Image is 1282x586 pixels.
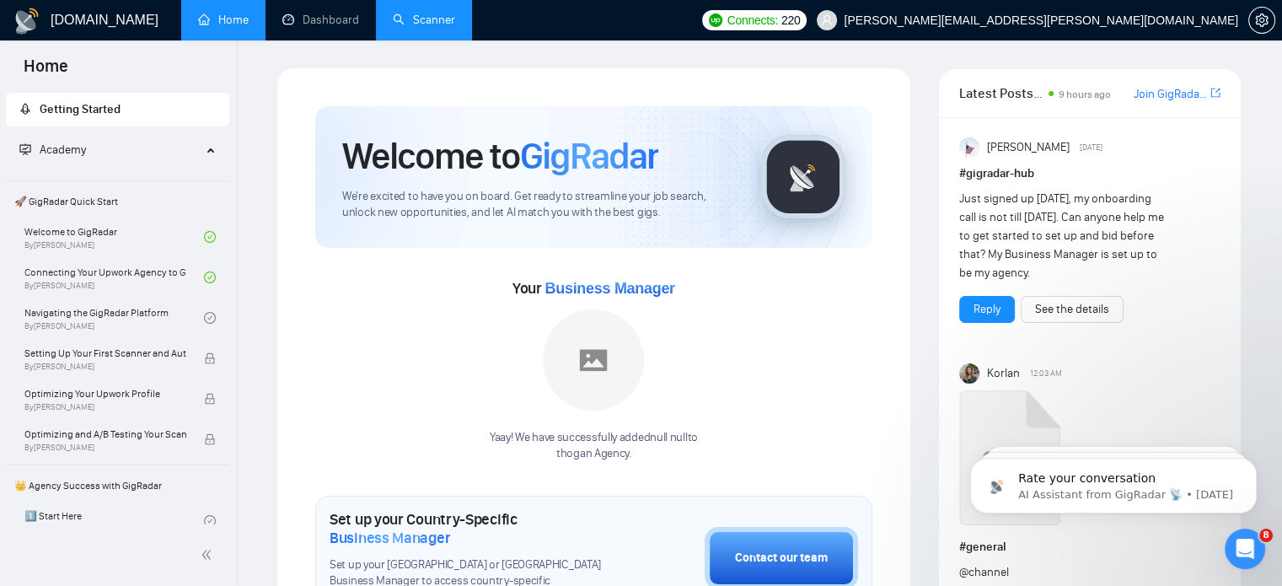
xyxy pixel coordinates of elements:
span: 12:03 AM [1030,366,1062,381]
span: Business Manager [330,529,450,547]
img: upwork-logo.png [709,13,722,27]
span: @channel [959,565,1009,579]
iframe: Intercom notifications message [945,422,1282,540]
img: Anisuzzaman Khan [959,137,979,158]
iframe: Intercom live chat [1225,529,1265,569]
span: 🚀 GigRadar Quick Start [8,185,228,218]
h1: Set up your Country-Specific [330,510,620,547]
h1: Welcome to [342,133,658,179]
span: lock [204,352,216,364]
span: Optimizing Your Upwork Profile [24,385,186,402]
span: Korlan [986,364,1019,383]
a: setting [1248,13,1275,27]
span: user [821,14,833,26]
a: export [1210,85,1220,101]
span: export [1210,86,1220,99]
button: Reply [959,296,1015,323]
span: Academy [40,142,86,157]
a: dashboardDashboard [282,13,359,27]
span: Your [512,279,675,298]
span: lock [204,393,216,405]
a: Connecting Your Upwork Agency to GigRadarBy[PERSON_NAME] [24,259,204,296]
span: Connects: [727,11,778,30]
a: Navigating the GigRadar PlatformBy[PERSON_NAME] [24,299,204,336]
a: Reply [974,300,1000,319]
span: Academy [19,142,86,157]
span: By [PERSON_NAME] [24,402,186,412]
span: check-circle [204,231,216,243]
a: Welcome to GigRadarBy[PERSON_NAME] [24,218,204,255]
span: fund-projection-screen [19,143,31,155]
span: double-left [201,546,217,563]
a: searchScanner [393,13,455,27]
span: By [PERSON_NAME] [24,362,186,372]
a: 1️⃣ Start Here [24,503,204,540]
img: Korlan [959,363,979,384]
span: Home [10,54,82,89]
a: homeHome [198,13,249,27]
span: rocket [19,103,31,115]
span: [DATE] [1080,140,1102,155]
div: Contact our team [735,549,828,567]
div: Just signed up [DATE], my onboarding call is not till [DATE]. Can anyone help me to get started t... [959,190,1168,282]
button: See the details [1021,296,1124,323]
span: GigRadar [520,133,658,179]
span: Getting Started [40,102,121,116]
span: setting [1249,13,1274,27]
span: By [PERSON_NAME] [24,443,186,453]
span: check-circle [204,312,216,324]
span: check-circle [204,271,216,283]
span: Setting Up Your First Scanner and Auto-Bidder [24,345,186,362]
span: [PERSON_NAME] [986,138,1069,157]
span: check-circle [204,515,216,527]
a: Upwork Success with GigRadar.mp4 [959,390,1060,531]
span: Business Manager [544,280,674,297]
span: We're excited to have you on board. Get ready to streamline your job search, unlock new opportuni... [342,189,734,221]
h1: # general [959,538,1220,556]
span: Latest Posts from the GigRadar Community [959,83,1043,104]
span: 👑 Agency Success with GigRadar [8,469,228,503]
a: Join GigRadar Slack Community [1134,85,1207,104]
span: Optimizing and A/B Testing Your Scanner for Better Results [24,426,186,443]
p: thogan Agency . [490,446,698,462]
li: Getting Started [6,93,229,126]
img: gigradar-logo.png [761,135,845,219]
a: See the details [1035,300,1109,319]
span: 9 hours ago [1059,89,1111,100]
button: setting [1248,7,1275,34]
h1: # gigradar-hub [959,164,1220,183]
span: lock [204,433,216,445]
img: logo [13,8,40,35]
span: 220 [781,11,800,30]
div: Yaay! We have successfully added null null to [490,430,698,462]
img: placeholder.png [543,309,644,411]
span: 8 [1259,529,1273,542]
